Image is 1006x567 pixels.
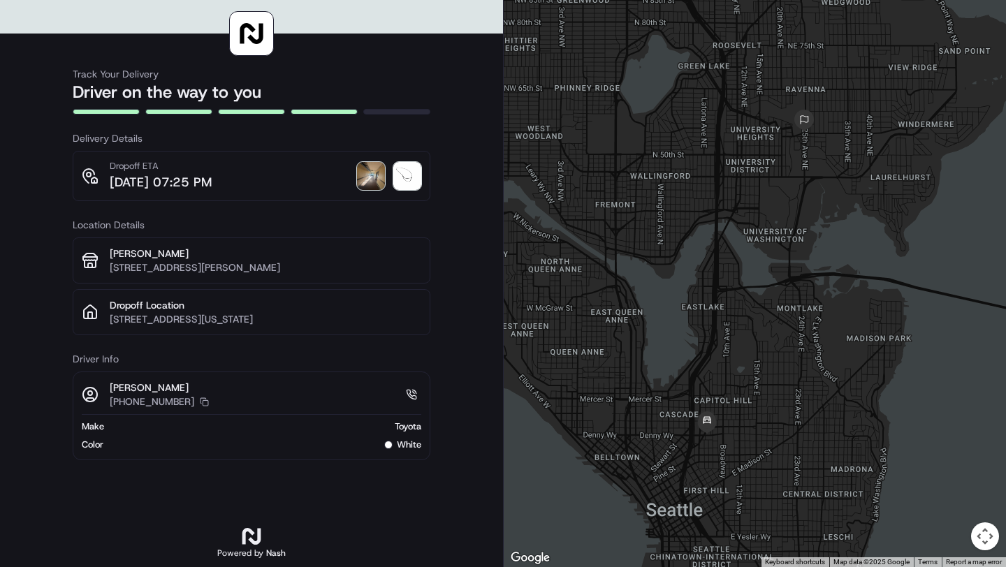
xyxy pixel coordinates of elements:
span: Map data ©2025 Google [833,558,910,566]
p: Dropoff ETA [110,160,212,172]
img: Google [507,549,553,567]
h3: Driver Info [73,352,430,366]
h3: Track Your Delivery [73,67,430,81]
img: photo_proof_of_delivery image [357,162,385,190]
a: Report a map error [946,558,1002,566]
span: Nash [266,547,286,559]
p: [STREET_ADDRESS][US_STATE] [110,312,421,326]
h3: Location Details [73,218,430,232]
p: [DATE] 07:25 PM [110,172,212,192]
h2: Powered by [217,547,286,559]
span: Toyota [395,420,421,433]
p: [PERSON_NAME] [110,381,209,395]
h3: Delivery Details [73,131,430,145]
img: signature_proof_of_delivery image [393,162,421,190]
span: white [397,439,421,451]
button: Keyboard shortcuts [765,557,825,567]
span: Color [82,439,103,451]
h2: Driver on the way to you [73,81,430,103]
p: [STREET_ADDRESS][PERSON_NAME] [110,260,421,274]
span: Make [82,420,104,433]
p: [PERSON_NAME] [110,246,421,260]
p: [PHONE_NUMBER] [110,395,194,408]
a: Open this area in Google Maps (opens a new window) [507,549,553,567]
button: Map camera controls [971,522,999,550]
a: Terms (opens in new tab) [918,558,938,566]
p: Dropoff Location [110,298,421,312]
